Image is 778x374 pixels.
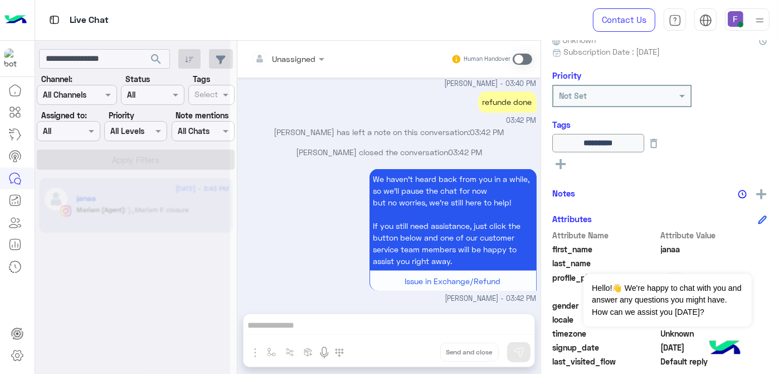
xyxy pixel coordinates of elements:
span: profile_pic [552,272,659,298]
span: 03:42 PM [448,147,482,157]
img: add [756,189,766,199]
span: first_name [552,243,659,255]
p: [PERSON_NAME] has left a note on this conversation: [242,126,537,138]
h6: Notes [552,188,575,198]
span: Attribute Name [552,229,659,241]
p: Live Chat [70,13,109,28]
h6: Tags [552,119,767,130]
span: Unknown [661,328,767,339]
span: Attribute Value [661,229,767,241]
span: Hello!👋 We're happy to chat with you and answer any questions you might have. How can we assist y... [583,274,751,327]
span: last_visited_flow [552,356,659,367]
span: [PERSON_NAME] - 03:42 PM [445,294,537,304]
div: Select [193,88,218,103]
img: notes [738,190,747,199]
a: tab [664,8,686,32]
div: refunde done [478,92,537,112]
small: Human Handover [464,55,510,64]
h6: Attributes [552,214,592,224]
img: Logo [4,8,27,32]
img: profile [753,13,767,27]
img: tab [669,14,682,27]
span: locale [552,314,659,325]
span: gender [552,300,659,311]
span: Subscription Date : [DATE] [563,46,660,57]
span: Issue in Exchange/Refund [405,276,501,286]
a: Contact Us [593,8,655,32]
button: Send and close [440,343,499,362]
img: userImage [728,11,743,27]
span: last_name [552,257,659,269]
img: tab [699,14,712,27]
span: [PERSON_NAME] - 03:40 PM [445,79,537,89]
img: hulul-logo.png [706,329,745,368]
div: loading... [123,119,142,139]
span: 03:42 PM [507,116,537,126]
img: tab [47,13,61,27]
img: 317874714732967 [4,49,25,69]
p: 26/8/2025, 3:42 PM [369,169,537,271]
span: janaa [661,243,767,255]
span: Unknown [552,34,596,46]
span: timezone [552,328,659,339]
span: signup_date [552,342,659,353]
span: 2025-07-15T14:53:27.944Z [661,342,767,353]
span: 03:42 PM [470,127,504,137]
span: Default reply [661,356,767,367]
h6: Priority [552,70,581,80]
p: [PERSON_NAME] closed the conversation [242,146,537,158]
